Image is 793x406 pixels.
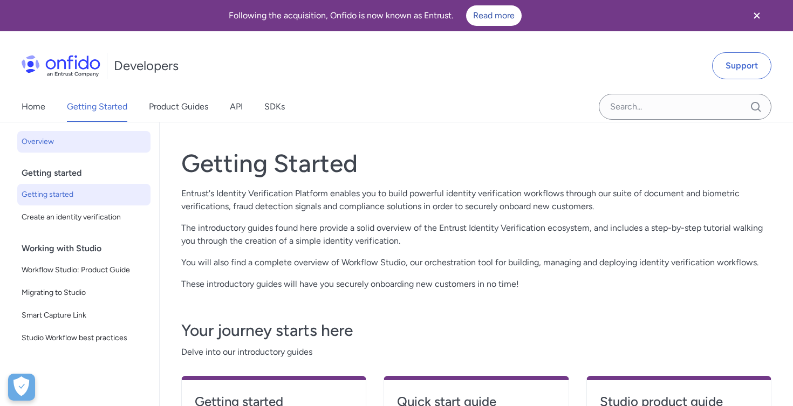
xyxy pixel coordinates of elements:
[114,57,179,74] h1: Developers
[712,52,771,79] a: Support
[8,374,35,401] button: Open Preferences
[67,92,127,122] a: Getting Started
[17,282,151,304] a: Migrating to Studio
[17,259,151,281] a: Workflow Studio: Product Guide
[264,92,285,122] a: SDKs
[181,346,771,359] span: Delve into our introductory guides
[17,327,151,349] a: Studio Workflow best practices
[181,320,771,341] h3: Your journey starts here
[22,238,155,259] div: Working with Studio
[17,207,151,228] a: Create an identity verification
[22,92,45,122] a: Home
[599,94,771,120] input: Onfido search input field
[181,148,771,178] h1: Getting Started
[17,131,151,153] a: Overview
[22,162,155,184] div: Getting started
[466,5,522,26] a: Read more
[17,305,151,326] a: Smart Capture Link
[181,278,771,291] p: These introductory guides will have you securely onboarding new customers in no time!
[22,309,146,322] span: Smart Capture Link
[17,184,151,205] a: Getting started
[22,188,146,201] span: Getting started
[22,55,100,77] img: Onfido Logo
[22,264,146,277] span: Workflow Studio: Product Guide
[22,135,146,148] span: Overview
[149,92,208,122] a: Product Guides
[22,286,146,299] span: Migrating to Studio
[181,222,771,247] p: The introductory guides found here provide a solid overview of the Entrust Identity Verification ...
[8,374,35,401] div: Cookie Preferences
[230,92,243,122] a: API
[13,5,737,26] div: Following the acquisition, Onfido is now known as Entrust.
[737,2,777,29] button: Close banner
[22,332,146,345] span: Studio Workflow best practices
[750,9,763,22] svg: Close banner
[181,187,771,213] p: Entrust's Identity Verification Platform enables you to build powerful identity verification work...
[181,256,771,269] p: You will also find a complete overview of Workflow Studio, our orchestration tool for building, m...
[22,211,146,224] span: Create an identity verification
